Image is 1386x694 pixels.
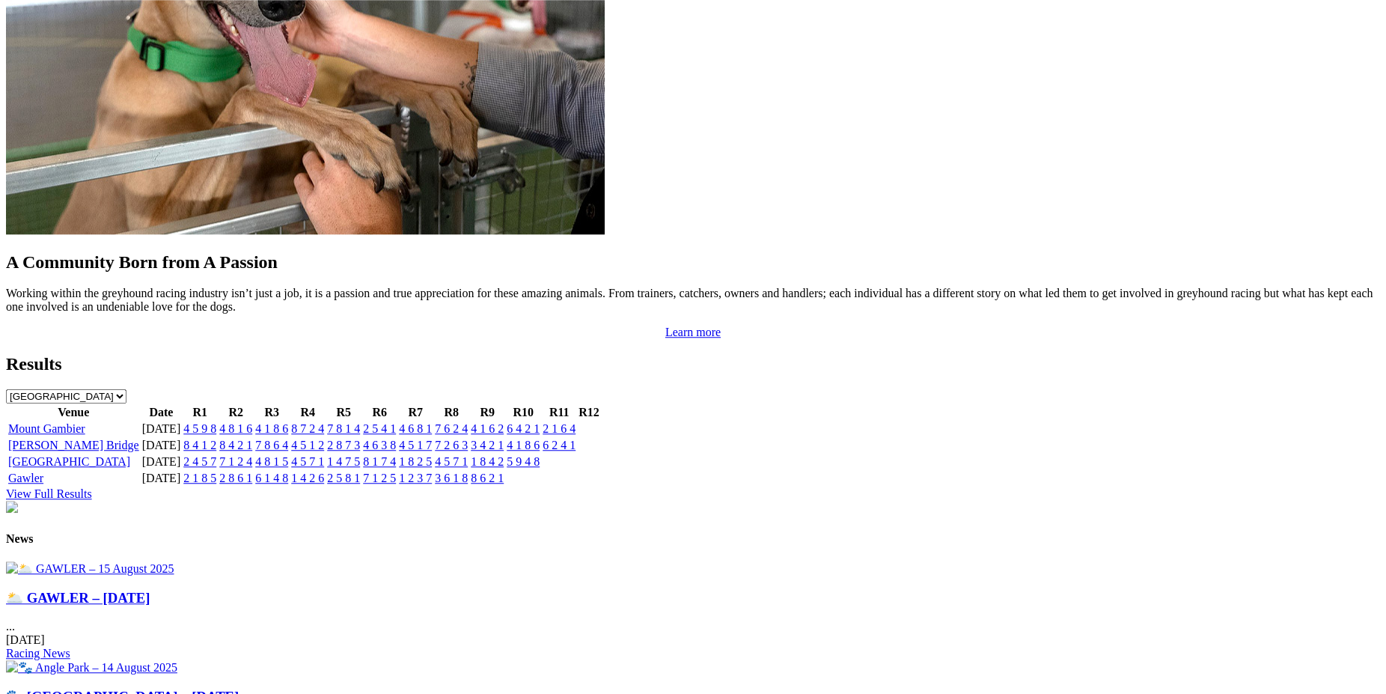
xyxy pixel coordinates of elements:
[507,439,540,451] a: 4 1 8 6
[507,422,540,435] a: 6 4 2 1
[471,472,504,484] a: 8 6 2 1
[255,439,288,451] a: 7 8 6 4
[471,422,504,435] a: 4 1 6 2
[183,405,217,420] th: R1
[399,439,432,451] a: 4 5 1 7
[183,455,216,468] a: 2 4 5 7
[183,439,216,451] a: 8 4 1 2
[399,472,432,484] a: 1 2 3 7
[665,326,721,338] a: Learn more
[6,287,1380,314] p: Working within the greyhound racing industry isn’t just a job, it is a passion and true appreciat...
[362,405,397,420] th: R6
[363,472,396,484] a: 7 1 2 5
[327,439,360,451] a: 2 8 7 3
[470,405,504,420] th: R9
[141,405,182,420] th: Date
[435,455,468,468] a: 4 5 7 1
[6,633,45,646] span: [DATE]
[507,455,540,468] a: 5 9 4 8
[254,405,289,420] th: R3
[327,422,360,435] a: 7 8 1 4
[219,455,252,468] a: 7 1 2 4
[8,472,43,484] a: Gawler
[219,422,252,435] a: 4 8 1 6
[8,422,85,435] a: Mount Gambier
[471,455,504,468] a: 1 8 4 2
[7,405,140,420] th: Venue
[471,439,504,451] a: 3 4 2 1
[6,561,174,576] img: 🌥️ GAWLER – 15 August 2025
[435,439,468,451] a: 7 2 6 3
[291,455,324,468] a: 4 5 7 1
[399,422,432,435] a: 4 6 8 1
[6,660,177,675] img: 🐾 Angle Park – 14 August 2025
[183,472,216,484] a: 2 1 8 5
[6,252,1380,273] h2: A Community Born from A Passion
[290,405,325,420] th: R4
[255,472,288,484] a: 6 1 4 8
[542,405,576,420] th: R11
[6,487,92,500] a: View Full Results
[363,455,396,468] a: 8 1 7 4
[255,455,288,468] a: 4 8 1 5
[183,422,216,435] a: 4 5 9 8
[141,438,182,453] td: [DATE]
[6,590,150,606] a: 🌥️ GAWLER – [DATE]
[578,405,600,420] th: R12
[435,472,468,484] a: 3 6 1 8
[8,439,139,451] a: [PERSON_NAME] Bridge
[363,422,396,435] a: 2 5 4 1
[141,421,182,436] td: [DATE]
[326,405,361,420] th: R5
[219,405,253,420] th: R2
[8,455,130,468] a: [GEOGRAPHIC_DATA]
[327,455,360,468] a: 1 4 7 5
[291,472,324,484] a: 1 4 2 6
[219,439,252,451] a: 8 4 2 1
[543,439,576,451] a: 6 2 4 1
[6,590,1380,661] div: ...
[506,405,540,420] th: R10
[141,471,182,486] td: [DATE]
[543,422,576,435] a: 2 1 6 4
[255,422,288,435] a: 4 1 8 6
[6,501,18,513] img: chasers_homepage.jpg
[219,472,252,484] a: 2 8 6 1
[141,454,182,469] td: [DATE]
[291,439,324,451] a: 4 5 1 2
[434,405,468,420] th: R8
[6,532,1380,546] h4: News
[435,422,468,435] a: 7 6 2 4
[399,455,432,468] a: 1 8 2 5
[327,472,360,484] a: 2 5 8 1
[291,422,324,435] a: 8 7 2 4
[6,647,70,660] a: Racing News
[398,405,433,420] th: R7
[363,439,396,451] a: 4 6 3 8
[6,354,1380,374] h2: Results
